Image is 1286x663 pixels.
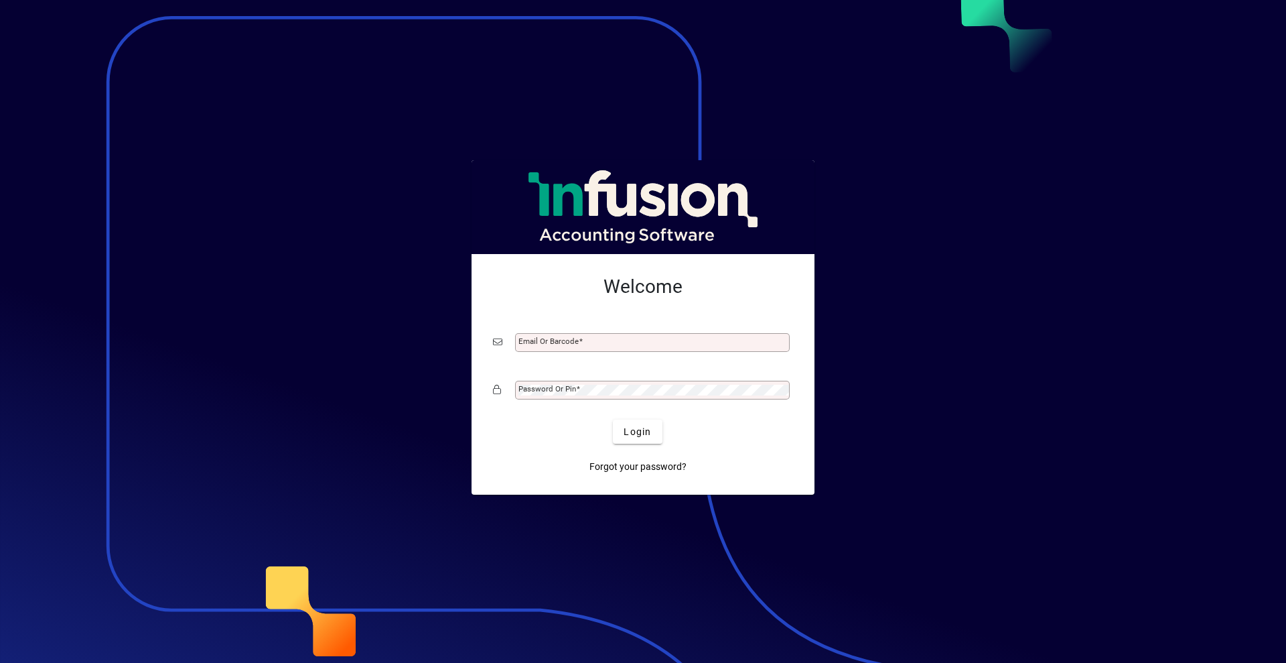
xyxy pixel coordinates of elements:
[613,420,662,444] button: Login
[584,455,692,479] a: Forgot your password?
[624,425,651,439] span: Login
[589,460,687,474] span: Forgot your password?
[518,337,579,346] mat-label: Email or Barcode
[518,384,576,394] mat-label: Password or Pin
[493,276,793,298] h2: Welcome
